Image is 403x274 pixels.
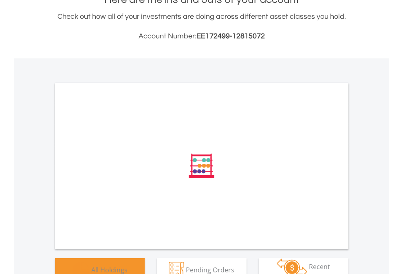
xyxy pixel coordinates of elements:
h3: Account Number: [55,31,348,42]
span: Pending Orders [186,265,234,274]
span: EE172499-12815072 [196,32,265,40]
span: All Holdings [91,265,128,274]
div: Check out how all of your investments are doing across different asset classes you hold. [55,11,348,42]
